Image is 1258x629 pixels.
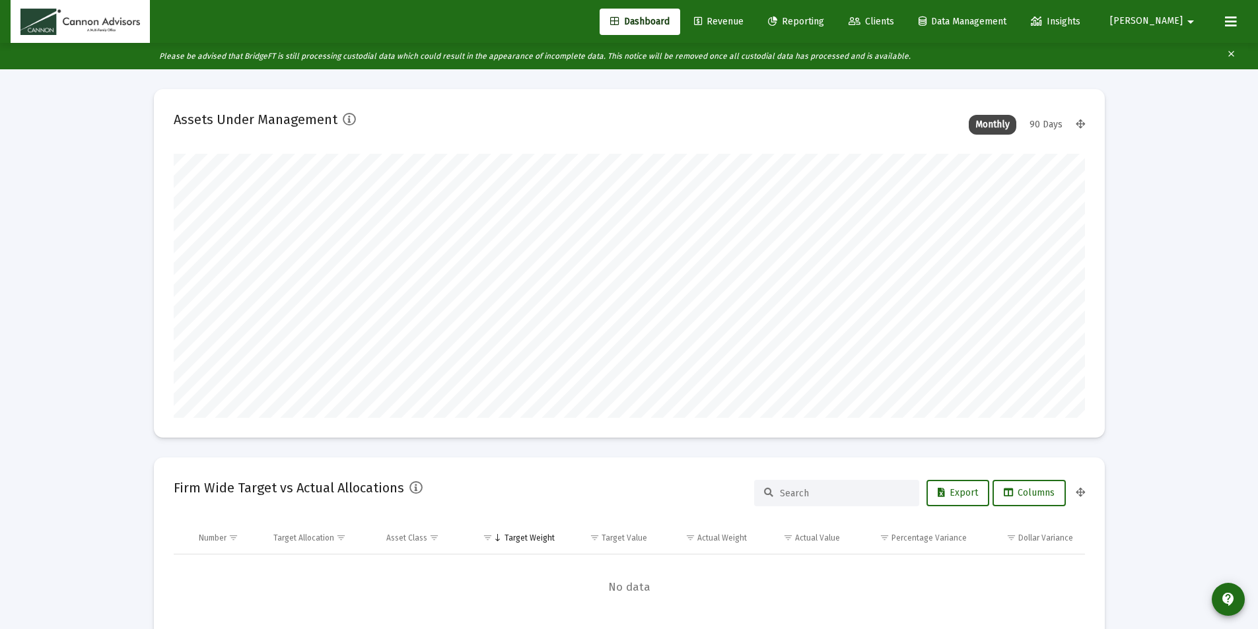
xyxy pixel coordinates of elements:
[683,9,754,35] a: Revenue
[20,9,140,35] img: Dashboard
[656,522,755,554] td: Column Actual Weight
[838,9,905,35] a: Clients
[174,522,1085,620] div: Data grid
[926,480,989,506] button: Export
[891,533,967,543] div: Percentage Variance
[795,533,840,543] div: Actual Value
[174,109,337,130] h2: Assets Under Management
[1220,591,1236,607] mat-icon: contact_support
[757,9,835,35] a: Reporting
[174,580,1085,595] span: No data
[783,533,793,543] span: Show filter options for column 'Actual Value'
[1094,8,1214,34] button: [PERSON_NAME]
[602,533,647,543] div: Target Value
[264,522,377,554] td: Column Target Allocation
[1183,9,1199,35] mat-icon: arrow_drop_down
[483,533,493,543] span: Show filter options for column 'Target Weight'
[976,522,1084,554] td: Column Dollar Variance
[919,16,1006,27] span: Data Management
[1110,16,1183,27] span: [PERSON_NAME]
[1006,533,1016,543] span: Show filter options for column 'Dollar Variance'
[228,533,238,543] span: Show filter options for column 'Number'
[849,16,894,27] span: Clients
[190,522,265,554] td: Column Number
[159,51,911,61] i: Please be advised that BridgeFT is still processing custodial data which could result in the appe...
[938,487,978,498] span: Export
[174,477,404,498] h2: Firm Wide Target vs Actual Allocations
[377,522,465,554] td: Column Asset Class
[697,533,747,543] div: Actual Weight
[600,9,680,35] a: Dashboard
[199,533,227,543] div: Number
[429,533,439,543] span: Show filter options for column 'Asset Class'
[1004,487,1055,498] span: Columns
[336,533,346,543] span: Show filter options for column 'Target Allocation'
[505,533,555,543] div: Target Weight
[849,522,976,554] td: Column Percentage Variance
[685,533,695,543] span: Show filter options for column 'Actual Weight'
[780,488,909,499] input: Search
[768,16,824,27] span: Reporting
[694,16,744,27] span: Revenue
[993,480,1066,506] button: Columns
[610,16,670,27] span: Dashboard
[908,9,1017,35] a: Data Management
[1018,533,1073,543] div: Dollar Variance
[386,533,427,543] div: Asset Class
[1226,46,1236,66] mat-icon: clear
[969,115,1016,135] div: Monthly
[590,533,600,543] span: Show filter options for column 'Target Value'
[465,522,564,554] td: Column Target Weight
[756,522,849,554] td: Column Actual Value
[1020,9,1091,35] a: Insights
[880,533,890,543] span: Show filter options for column 'Percentage Variance'
[273,533,334,543] div: Target Allocation
[1023,115,1069,135] div: 90 Days
[564,522,657,554] td: Column Target Value
[1031,16,1080,27] span: Insights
